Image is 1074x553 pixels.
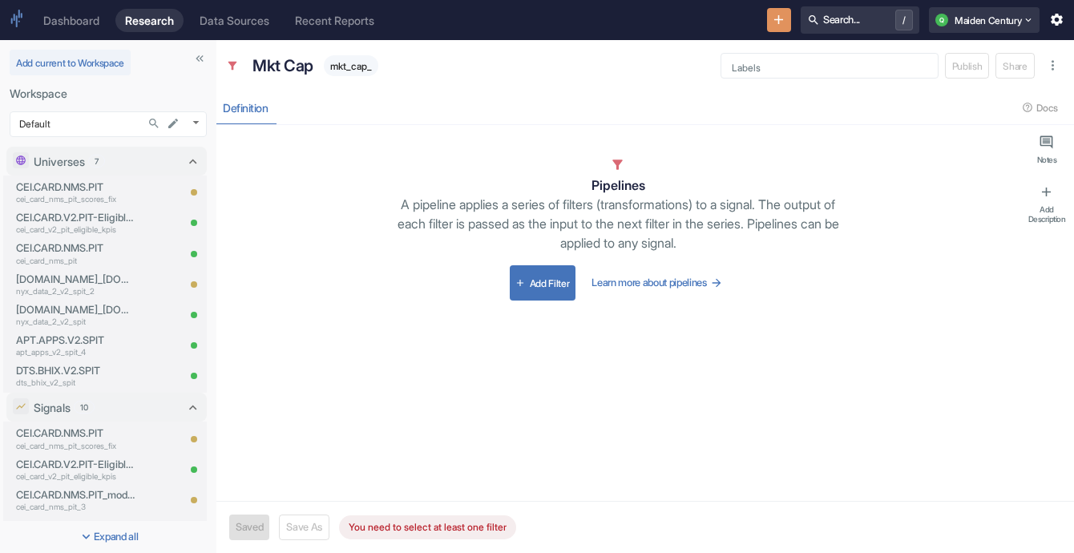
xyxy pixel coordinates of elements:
div: Default [10,111,207,137]
p: APT.APPS.V2.SPIT [16,333,135,348]
button: Search... [143,113,164,134]
a: [DOMAIN_NAME]_[DOMAIN_NAME] - 2nyx_data_2_v2_spit_2 [16,272,135,297]
span: 10 [75,402,94,414]
p: cei_card_nms_pit [16,255,135,267]
p: nyx_data_2_v2_spit_2 [16,285,135,297]
a: DTS.BHIX.V2.SPITdts_bhix_v2_spit [16,363,135,389]
div: Dashboard [43,14,99,27]
a: [DOMAIN_NAME]_[DOMAIN_NAME]nyx_data_2_v2_spit [16,302,135,328]
div: Mkt Cap [248,50,317,82]
p: cei_card_nms_pit_scores_fix [16,440,176,452]
p: [DOMAIN_NAME]_[DOMAIN_NAME] - 2 [16,272,135,287]
a: CEI.CARD.V2.PIT-Eligible-KPIscei_card_v2_pit_eligible_kpis [16,210,135,236]
p: cei_card_v2_pit_eligible_kpis [16,470,135,482]
button: New Resource [767,8,792,33]
a: CEI.CARD.NMS.PITcei_card_nms_pit [16,240,135,266]
p: nyx_data_2_v2_spit [16,316,135,328]
div: Recent Reports [295,14,374,27]
button: Notes [1023,128,1071,172]
button: Collapse Sidebar [189,48,210,69]
div: Research [125,14,174,27]
span: Pipeline [226,59,239,75]
div: Data Sources [200,14,269,27]
p: CEI.CARD.V2.PIT-Eligible-KPIs [16,457,135,472]
p: CEI.CARD.NMS.PIT [16,180,135,195]
button: Add current to Workspace [10,50,131,75]
p: Signals [34,399,71,416]
div: Add Description [1026,204,1068,224]
span: 7 [89,155,104,168]
div: Definition [223,101,268,115]
div: Universes7 [6,147,207,176]
a: CEI.CARD.NMS.PIT_modelweighteddeltascorecei_card_nms_pit_3 [16,487,135,513]
p: Universes [34,153,85,170]
p: DTS.BHIX.V2.SPIT [16,363,135,378]
a: Data Sources [190,9,279,32]
a: Dashboard [34,9,109,32]
p: apt_apps_v2_spit_4 [16,346,135,358]
a: CEI.CARD.NMS.PITcei_card_nms_pit_scores_fix [16,180,135,205]
p: CEI.CARD.V2.PIT-Eligible-KPIs [16,210,135,225]
p: CEI.CARD.NMS.PIT [16,240,135,256]
a: CEI.CARD.NMS.PITcei_card_nms_pit_scores_fix [16,426,176,451]
button: edit [163,113,184,134]
a: Research [115,9,184,32]
p: CEI.CARD.NMS.PIT_modelweighteddeltascore [16,487,135,503]
p: CEI.CARD.NMS.PIT [16,426,176,441]
p: CEI.CARD.NMS.PIT_spdeltascore [16,518,135,533]
a: Recent Reports [285,9,384,32]
p: Pipelines [397,176,839,195]
div: Signals10 [6,393,207,422]
button: Expand all [3,524,213,550]
p: dts_bhix_v2_spit [16,377,135,389]
p: cei_card_v2_pit_eligible_kpis [16,224,135,236]
span: You need to select at least one filter [339,521,516,533]
span: mkt_cap_ [324,60,378,72]
a: APT.APPS.V2.SPITapt_apps_v2_spit_4 [16,333,135,358]
a: Learn more about pipelines [585,265,725,301]
button: Search.../ [801,6,919,34]
p: Workspace [10,85,207,102]
p: cei_card_nms_pit_3 [16,501,135,513]
div: Q [935,14,948,26]
a: CEI.CARD.NMS.PIT_spdeltascorecei_card_nms_pit_2 [16,518,135,543]
div: resource tabs [216,91,1074,124]
button: Docs [1017,95,1064,121]
p: cei_card_nms_pit_scores_fix [16,193,135,205]
button: Add Filter [510,265,575,301]
p: A pipeline applies a series of filters (transformations) to a signal. The output of each filter i... [397,195,839,252]
a: CEI.CARD.V2.PIT-Eligible-KPIscei_card_v2_pit_eligible_kpis [16,457,135,482]
p: [DOMAIN_NAME]_[DOMAIN_NAME] [16,302,135,317]
button: QMaiden Century [929,7,1040,33]
p: Mkt Cap [252,54,313,78]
